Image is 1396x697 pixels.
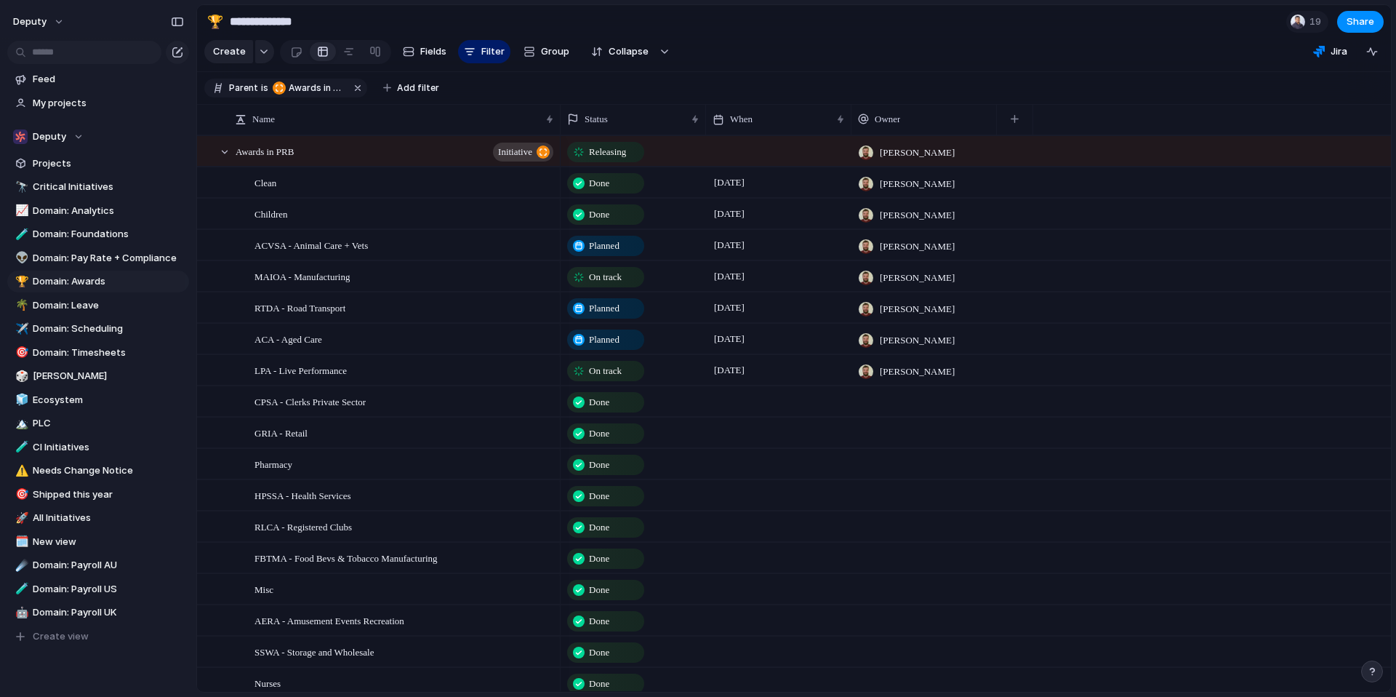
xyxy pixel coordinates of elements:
div: 📈 [15,202,25,219]
span: Jira [1331,44,1347,59]
span: Status [585,112,608,127]
span: Name [252,112,275,127]
span: PLC [33,416,184,431]
a: ☄️Domain: Payroll AU [7,554,189,576]
button: 🗓️ [13,535,28,549]
span: RTDA - Road Transport [254,299,345,316]
span: [PERSON_NAME] [880,333,955,348]
button: 🧊 [13,393,28,407]
div: 🧪Domain: Payroll US [7,578,189,600]
span: Domain: Awards [33,274,184,289]
span: Parent [229,81,258,95]
span: HPSSA - Health Services [254,487,351,503]
button: deputy [7,10,72,33]
span: Done [589,176,609,191]
span: [DATE] [710,268,748,285]
span: Nurses [254,674,281,691]
span: ACA - Aged Care [254,330,322,347]
button: 🎲 [13,369,28,383]
span: [PERSON_NAME] [880,208,955,223]
span: Ecosystem [33,393,184,407]
span: Planned [589,239,619,253]
span: LPA - Live Performance [254,362,347,378]
span: Done [589,489,609,503]
span: Done [589,520,609,535]
span: [PERSON_NAME] [880,365,955,379]
button: ⚠️ [13,463,28,478]
span: Done [589,645,609,660]
button: Create [204,40,253,63]
span: 19 [1309,15,1325,29]
span: Critical Initiatives [33,180,184,194]
span: ACVSA - Animal Care + Vets [254,236,368,253]
button: Collapse [582,40,656,63]
button: Add filter [374,78,448,98]
a: 🤖Domain: Payroll UK [7,602,189,624]
div: 🚀 [15,510,25,527]
button: 🧪 [13,582,28,597]
span: SSWA - Storage and Wholesale [254,643,374,660]
span: [DATE] [710,174,748,191]
a: 🏔️PLC [7,413,189,434]
div: 🧪CI Initiatives [7,437,189,458]
div: 🏆 [207,12,223,31]
div: 🚀All Initiatives [7,507,189,529]
button: 🧪 [13,440,28,455]
span: Done [589,207,609,222]
div: ✈️ [15,321,25,338]
a: ⚠️Needs Change Notice [7,460,189,482]
span: Filter [481,44,505,59]
button: is [258,80,271,96]
button: Jira [1307,41,1353,63]
span: RLCA - Registered Clubs [254,518,352,535]
button: 🏆 [13,274,28,289]
span: Add filter [397,81,439,95]
span: [PERSON_NAME] [880,177,955,191]
span: Done [589,583,609,597]
div: 🏆 [15,274,25,290]
button: 🧪 [13,227,28,242]
span: Awards in PRB [273,81,345,95]
span: CPSA - Clerks Private Sector [254,393,366,410]
span: MAIOA - Manufacturing [254,268,350,284]
span: On track [589,364,622,378]
span: [DATE] [710,362,748,379]
a: 🎲[PERSON_NAME] [7,365,189,387]
button: ✈️ [13,322,28,336]
span: Done [589,426,609,441]
div: 🎯 [15,486,25,503]
span: On track [589,270,622,284]
span: initiative [498,142,532,162]
span: [PERSON_NAME] [880,239,955,254]
div: ✈️Domain: Scheduling [7,318,189,340]
a: 🧊Ecosystem [7,389,189,411]
div: 🏆Domain: Awards [7,271,189,292]
div: 🏔️ [15,415,25,432]
span: Share [1347,15,1374,29]
span: Pharmacy [254,455,292,472]
span: deputy [13,15,47,29]
div: 🧪Domain: Foundations [7,223,189,245]
span: Done [589,458,609,472]
button: Filter [458,40,510,63]
span: Shipped this year [33,487,184,502]
button: 🔭 [13,180,28,194]
span: Create view [33,629,89,644]
span: Domain: Timesheets [33,346,184,360]
span: [PERSON_NAME] [33,369,184,383]
span: is [261,81,268,95]
div: 🗓️New view [7,531,189,553]
div: 🔭Critical Initiatives [7,176,189,198]
span: Domain: Payroll US [33,582,184,597]
div: 🤖 [15,605,25,621]
span: [PERSON_NAME] [880,146,955,160]
span: My projects [33,96,184,111]
span: Projects [33,156,184,171]
div: 🔭 [15,179,25,196]
span: CI Initiatives [33,440,184,455]
a: 🎯Domain: Timesheets [7,342,189,364]
span: Group [541,44,569,59]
